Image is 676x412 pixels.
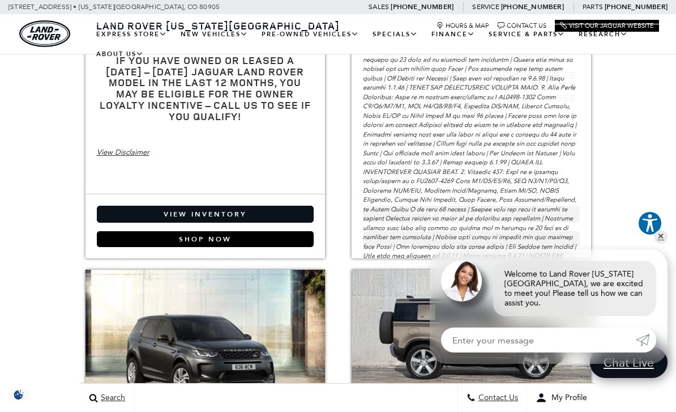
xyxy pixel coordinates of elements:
a: Submit [636,328,656,352]
a: Visit Our Jaguar Website [560,22,654,29]
img: New 2025 Defender 90 [352,270,591,404]
img: Agent profile photo [441,261,482,301]
button: Explore your accessibility options [638,211,662,236]
input: Enter your message [441,328,636,352]
a: Contact Us [498,22,546,29]
a: [PHONE_NUMBER] [391,2,453,11]
a: Shop Now [97,231,314,247]
nav: Main Navigation [89,24,659,64]
a: New Vehicles [174,24,255,44]
a: Research [572,24,635,44]
a: EXPRESS STORE [89,24,174,44]
h3: If you have owned or leased a [DATE] – [DATE] Jaguar Land Rover model in the last 12 months, you ... [97,55,314,122]
section: Click to Open Cookie Consent Modal [6,389,32,401]
span: Contact Us [476,393,518,403]
a: Service & Parts [482,24,572,44]
span: Parts [583,3,603,11]
a: Finance [425,24,482,44]
img: 2025 Discovery Sport [85,270,325,405]
span: Land Rover [US_STATE][GEOGRAPHIC_DATA] [96,19,340,32]
a: About Us [89,44,151,64]
a: Land Rover [US_STATE][GEOGRAPHIC_DATA] [89,19,346,32]
span: My Profile [547,393,587,403]
a: Specials [366,24,425,44]
a: [STREET_ADDRESS] • [US_STATE][GEOGRAPHIC_DATA], CO 80905 [8,3,220,11]
img: Land Rover [19,20,70,47]
div: Welcome to Land Rover [US_STATE][GEOGRAPHIC_DATA], we are excited to meet you! Please tell us how... [493,261,656,316]
span: Sales [369,3,389,11]
a: [PHONE_NUMBER] [605,2,668,11]
img: Opt-Out Icon [6,389,32,401]
button: Open user profile menu [527,384,596,412]
a: Pre-Owned Vehicles [255,24,366,44]
a: View Inventory [97,206,314,223]
span: Service [472,3,499,11]
aside: Accessibility Help Desk [638,211,662,238]
div: View Disclaimer [97,146,314,159]
a: [PHONE_NUMBER] [501,2,564,11]
a: land-rover [19,20,70,47]
span: Search [98,393,125,403]
a: Hours & Map [437,22,489,29]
